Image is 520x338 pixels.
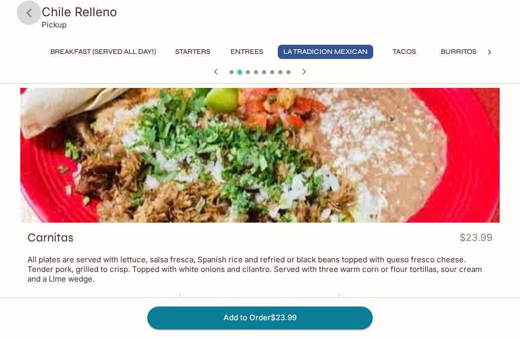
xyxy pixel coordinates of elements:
div: Carnitas [20,88,500,223]
button: Add to Order$23.99 [147,306,373,329]
button: Breakfast (Served ALL DAY!) [45,45,161,59]
h3: Carnitas [27,230,74,245]
button: Burritos [435,45,482,59]
button: La Tradicion Mexican [278,45,373,59]
p: All plates are served with lettuce, salsa fresca, Spanish rice and refried or black beans topped ... [27,255,493,284]
h4: $23.99 [460,230,493,250]
button: Starters [170,45,216,59]
p: Pickup [42,20,67,29]
h3: Chile Relleno [42,4,496,20]
button: Entrees [224,45,270,59]
button: Tacos [381,45,427,59]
